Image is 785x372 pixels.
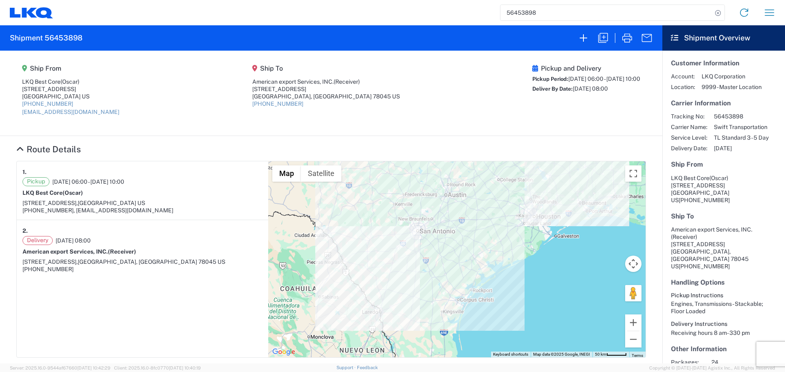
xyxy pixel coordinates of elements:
[493,352,528,357] button: Keyboard shortcuts
[334,78,360,85] span: (Receiver)
[22,85,119,93] div: [STREET_ADDRESS]
[22,265,262,273] div: [PHONE_NUMBER]
[662,25,785,51] header: Shipment Overview
[592,352,629,357] button: Map Scale: 50 km per 46 pixels
[61,78,79,85] span: (Oscar)
[671,234,697,240] span: (Receiver)
[22,93,119,100] div: [GEOGRAPHIC_DATA] US
[16,144,81,154] a: Hide Details
[671,99,776,107] h5: Carrier Information
[108,248,136,255] span: (Receiver)
[22,236,53,245] span: Delivery
[252,78,400,85] div: American export Services, INC.
[625,256,641,272] button: Map camera controls
[671,300,776,315] div: Engines, Transmissions - Stackable; Floor Loaded
[711,359,781,366] span: 24
[671,59,776,67] h5: Customer Information
[22,167,27,177] strong: 1.
[671,160,776,168] h5: Ship From
[78,258,225,265] span: [GEOGRAPHIC_DATA], [GEOGRAPHIC_DATA] 78045 US
[671,321,776,327] h6: Delivery Instructions
[714,134,769,141] span: TL Standard 3 - 5 Day
[671,226,776,270] address: [GEOGRAPHIC_DATA], [GEOGRAPHIC_DATA] 78045 US
[252,65,400,72] h5: Ship To
[625,331,641,347] button: Zoom out
[573,85,608,92] span: [DATE] 08:00
[671,226,752,247] span: American export Services, INC. [STREET_ADDRESS]
[336,365,357,370] a: Support
[714,123,769,131] span: Swift Transportation
[22,226,28,236] strong: 2.
[532,76,568,82] span: Pickup Period:
[252,93,400,100] div: [GEOGRAPHIC_DATA], [GEOGRAPHIC_DATA] 78045 US
[56,237,91,244] span: [DATE] 08:00
[671,359,705,366] span: Packages:
[568,76,640,82] span: [DATE] 06:00 - [DATE] 10:00
[533,352,590,356] span: Map data ©2025 Google, INEGI
[272,165,301,182] button: Show street map
[625,314,641,331] button: Zoom in
[671,292,776,299] h6: Pickup Instructions
[702,73,762,80] span: LKQ Corporation
[357,365,378,370] a: Feedback
[671,182,725,189] span: [STREET_ADDRESS]
[63,189,83,196] span: (Oscar)
[709,175,728,181] span: (Oscar)
[270,347,297,357] img: Google
[270,347,297,357] a: Open this area in Google Maps (opens a new window)
[252,85,400,93] div: [STREET_ADDRESS]
[78,200,145,206] span: [GEOGRAPHIC_DATA] US
[10,33,83,43] h2: Shipment 56453898
[671,345,776,353] h5: Other Information
[532,86,573,92] span: Deliver By Date:
[671,145,707,152] span: Delivery Date:
[22,100,73,107] a: [PHONE_NUMBER]
[22,248,136,255] strong: American export Services, INC.
[679,197,730,203] span: [PHONE_NUMBER]
[714,145,769,152] span: [DATE]
[671,278,776,286] h5: Handling Options
[22,177,49,186] span: Pickup
[671,212,776,220] h5: Ship To
[22,78,119,85] div: LKQ Best Core
[679,263,730,270] span: [PHONE_NUMBER]
[671,174,776,204] address: [GEOGRAPHIC_DATA] US
[671,123,707,131] span: Carrier Name:
[671,134,707,141] span: Service Level:
[169,365,201,370] span: [DATE] 10:40:19
[114,365,201,370] span: Client: 2025.16.0-8fc0770
[22,109,119,115] a: [EMAIL_ADDRESS][DOMAIN_NAME]
[22,65,119,72] h5: Ship From
[22,200,78,206] span: [STREET_ADDRESS],
[22,258,78,265] span: [STREET_ADDRESS],
[625,285,641,301] button: Drag Pegman onto the map to open Street View
[714,113,769,120] span: 56453898
[649,364,775,372] span: Copyright © [DATE]-[DATE] Agistix Inc., All Rights Reserved
[252,100,303,107] a: [PHONE_NUMBER]
[22,207,262,214] div: [PHONE_NUMBER], [EMAIL_ADDRESS][DOMAIN_NAME]
[625,165,641,182] button: Toggle fullscreen view
[22,189,83,196] strong: LKQ Best Core
[52,178,124,185] span: [DATE] 06:00 - [DATE] 10:00
[671,329,776,336] div: Receiving hours 8 am- 330 pm
[632,353,643,358] a: Terms
[532,65,640,72] h5: Pickup and Delivery
[500,5,712,20] input: Shipment, tracking or reference number
[702,83,762,91] span: 9999 - Master Location
[595,352,606,356] span: 50 km
[10,365,110,370] span: Server: 2025.16.0-9544af67660
[301,165,341,182] button: Show satellite imagery
[671,83,695,91] span: Location:
[671,73,695,80] span: Account:
[671,175,709,181] span: LKQ Best Core
[77,365,110,370] span: [DATE] 10:42:29
[671,113,707,120] span: Tracking No:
